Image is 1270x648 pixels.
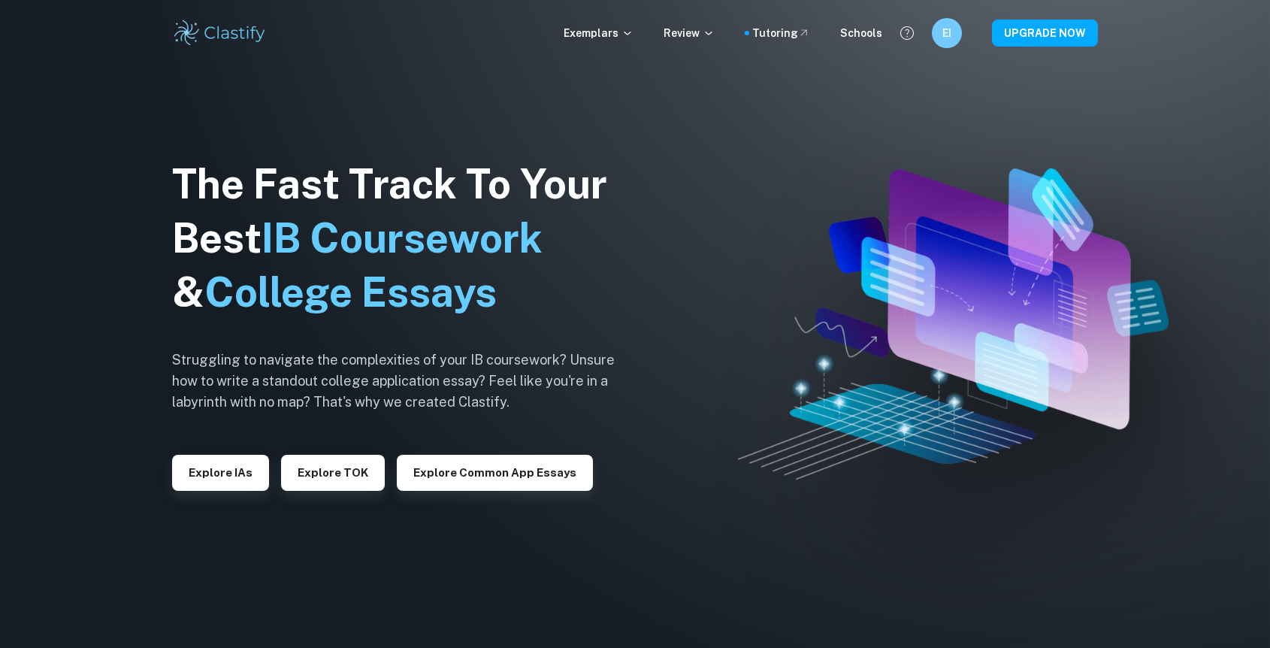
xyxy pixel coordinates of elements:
img: Clastify logo [172,18,268,48]
h6: EI [939,25,956,41]
button: Explore IAs [172,455,269,491]
span: College Essays [204,268,497,316]
a: Schools [840,25,882,41]
a: Explore TOK [281,465,385,479]
a: Explore Common App essays [397,465,593,479]
button: Explore Common App essays [397,455,593,491]
h6: Struggling to navigate the complexities of your IB coursework? Unsure how to write a standout col... [172,350,638,413]
button: UPGRADE NOW [992,20,1098,47]
img: Clastify hero [738,168,1168,480]
button: Help and Feedback [894,20,920,46]
p: Review [664,25,715,41]
button: Explore TOK [281,455,385,491]
a: Explore IAs [172,465,269,479]
h1: The Fast Track To Your Best & [172,157,638,319]
a: Tutoring [752,25,810,41]
button: EI [932,18,962,48]
p: Exemplars [564,25,633,41]
span: IB Coursework [262,214,543,262]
